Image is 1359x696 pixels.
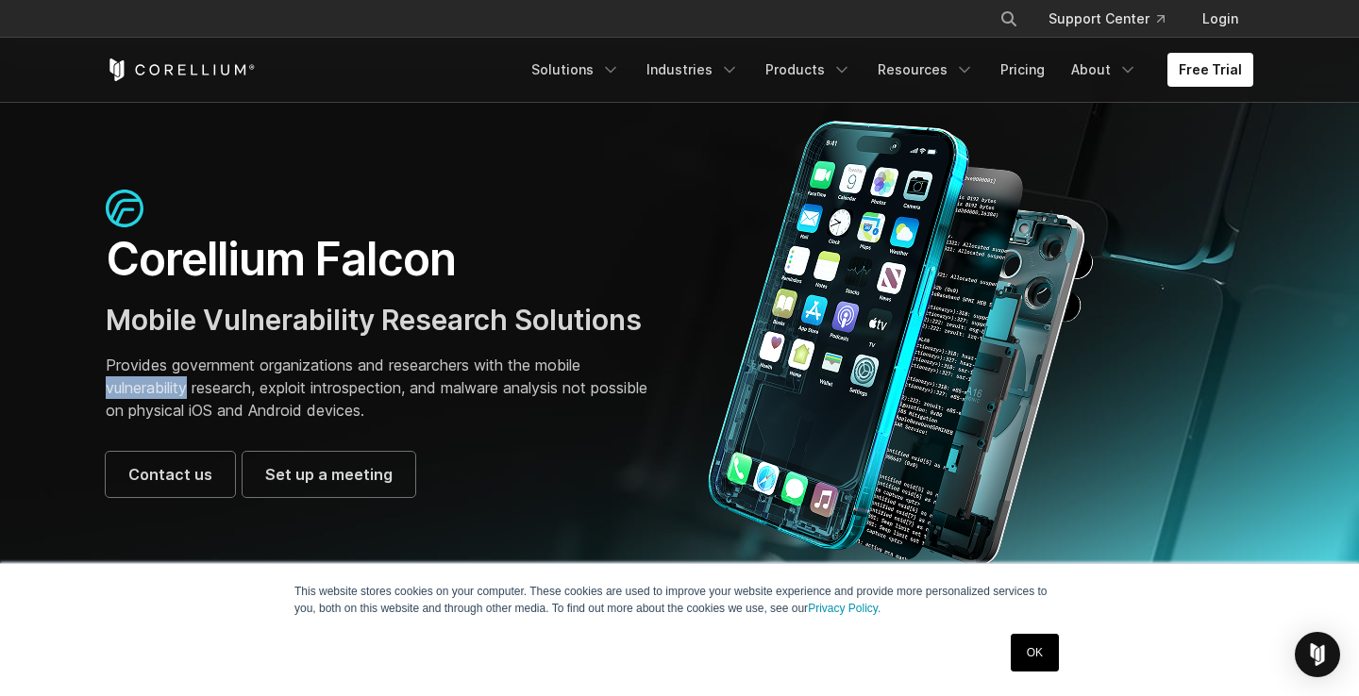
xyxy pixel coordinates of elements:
[265,463,393,486] span: Set up a meeting
[1033,2,1180,36] a: Support Center
[128,463,212,486] span: Contact us
[1060,53,1149,87] a: About
[866,53,985,87] a: Resources
[635,53,750,87] a: Industries
[106,303,642,337] span: Mobile Vulnerability Research Solutions
[294,583,1065,617] p: This website stores cookies on your computer. These cookies are used to improve your website expe...
[808,602,881,615] a: Privacy Policy.
[243,452,415,497] a: Set up a meeting
[989,53,1056,87] a: Pricing
[106,58,256,81] a: Corellium Home
[754,53,863,87] a: Products
[106,231,661,288] h1: Corellium Falcon
[1011,634,1059,671] a: OK
[106,190,143,227] img: falcon-icon
[520,53,631,87] a: Solutions
[698,120,1104,567] img: Corellium_Falcon Hero 1
[106,452,235,497] a: Contact us
[977,2,1253,36] div: Navigation Menu
[1295,632,1340,677] div: Open Intercom Messenger
[1187,2,1253,36] a: Login
[106,354,661,422] p: Provides government organizations and researchers with the mobile vulnerability research, exploit...
[1167,53,1253,87] a: Free Trial
[520,53,1253,87] div: Navigation Menu
[992,2,1026,36] button: Search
